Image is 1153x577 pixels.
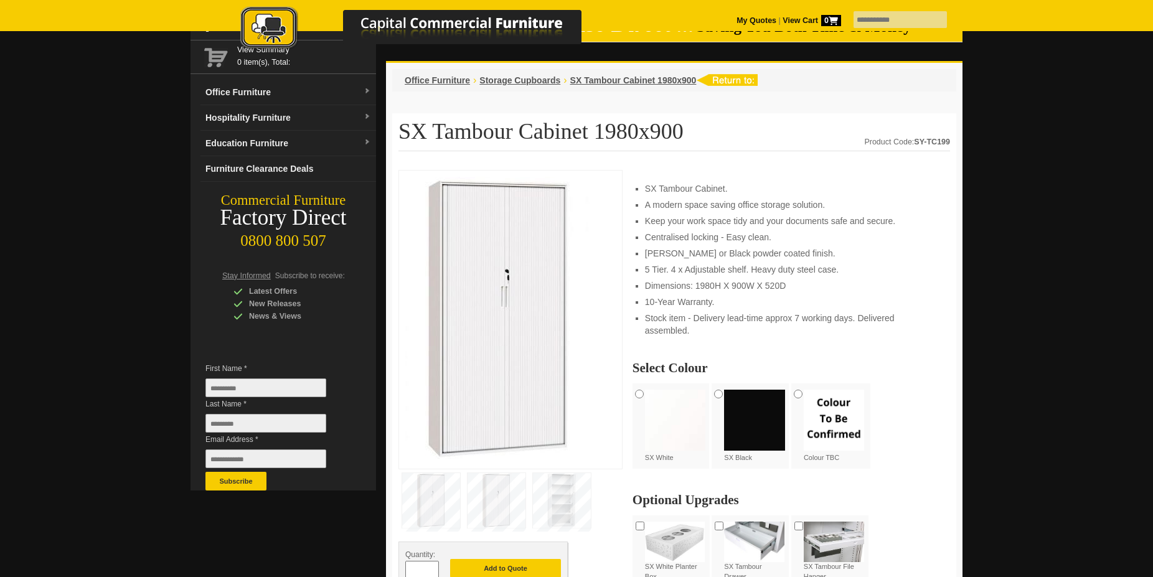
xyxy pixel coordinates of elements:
span: Email Address * [205,433,345,446]
h2: Select Colour [633,362,950,374]
a: View Cart0 [781,16,841,25]
span: Stay Informed [222,271,271,280]
img: dropdown [364,113,371,121]
li: › [473,74,476,87]
img: SX White Planter Box [645,522,705,562]
a: Education Furnituredropdown [200,131,376,156]
a: Office Furniture [405,75,470,85]
a: Office Furnituredropdown [200,80,376,105]
a: My Quotes [737,16,776,25]
div: Commercial Furniture [191,192,376,209]
label: SX White [645,390,706,462]
button: Subscribe [205,472,266,490]
a: Storage Cupboards [479,75,560,85]
a: Furniture Clearance Deals [200,156,376,182]
img: SX Tambour File Hanger [804,522,864,562]
a: SX Tambour Cabinet 1980x900 [570,75,697,85]
li: 5 Tier. 4 x Adjustable shelf. Heavy duty steel case. [645,263,938,276]
img: SX White [645,390,706,451]
input: First Name * [205,378,326,397]
span: Quantity: [405,550,435,559]
a: Hospitality Furnituredropdown [200,105,376,131]
a: Capital Commercial Furniture Logo [206,6,642,55]
img: return to [696,74,758,86]
strong: View Cart [783,16,841,25]
img: SX Tambour Cabinet 1980x900 [405,177,592,459]
div: Product Code: [864,136,950,148]
strong: SY-TC199 [914,138,950,146]
li: SX Tambour Cabinet. [645,182,938,195]
label: SX Black [724,390,785,462]
input: Email Address * [205,449,326,468]
li: [PERSON_NAME] or Black powder coated finish. [645,247,938,260]
li: Stock item - Delivery lead-time approx 7 working days. Delivered assembled. [645,312,938,337]
img: SX Tambour Drawer [724,522,784,562]
div: Latest Offers [233,285,352,298]
img: Capital Commercial Furniture Logo [206,6,642,52]
img: SX Black [724,390,785,451]
span: Subscribe to receive: [275,271,345,280]
input: Last Name * [205,414,326,433]
div: Factory Direct [191,209,376,227]
h2: Optional Upgrades [633,494,950,506]
img: Colour TBC [804,390,865,451]
img: dropdown [364,139,371,146]
li: Centralised locking - Easy clean. [645,231,938,243]
li: 10-Year Warranty. [645,296,938,308]
div: News & Views [233,310,352,322]
div: 0800 800 507 [191,226,376,250]
span: Last Name * [205,398,345,410]
img: dropdown [364,88,371,95]
li: Keep your work space tidy and your documents safe and secure. [645,215,938,227]
li: Dimensions: 1980H X 900W X 520D [645,279,938,292]
li: A modern space saving office storage solution. [645,199,938,211]
span: First Name * [205,362,345,375]
label: Colour TBC [804,390,865,462]
div: New Releases [233,298,352,310]
span: 0 [821,15,841,26]
li: › [563,74,567,87]
h1: SX Tambour Cabinet 1980x900 [398,120,950,151]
